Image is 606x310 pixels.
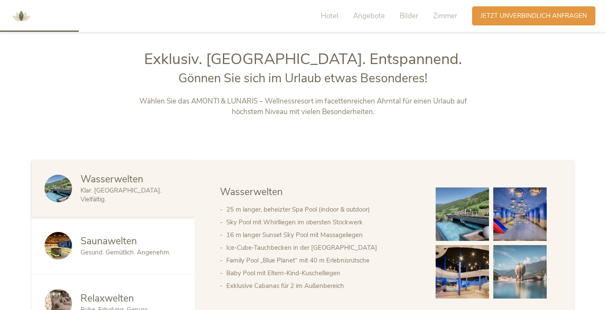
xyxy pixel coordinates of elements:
[353,11,385,21] span: Angebote
[178,70,428,87] span: Gönnen Sie sich im Urlaub etwas Besonderes!
[126,96,480,117] p: Wählen Sie das AMONTI & LUNARIS – Wellnessresort im facettenreichen Ahrntal für einen Urlaub auf ...
[220,185,283,198] span: Wasserwelten
[321,11,338,21] span: Hotel
[226,229,419,241] li: 16 m langer Sunset Sky Pool mit Massageliegen
[81,173,143,186] span: Wasserwelten
[400,11,418,21] span: Bilder
[226,267,419,279] li: Baby Pool mit Eltern-Kind-Kuschelliegen
[226,216,419,229] li: Sky Pool mit Whirlliegen im obersten Stockwerk
[226,254,419,267] li: Family Pool „Blue Planet“ mit 40 m Erlebnisrutsche
[433,11,457,21] span: Zimmer
[226,241,419,254] li: Ice-Cube-Tauchbecken in der [GEOGRAPHIC_DATA]
[81,235,137,248] span: Saunawelten
[81,292,134,305] span: Relaxwelten
[481,11,587,20] span: Jetzt unverbindlich anfragen
[226,279,419,292] li: Exklusive Cabanas für 2 im Außenbereich
[144,49,462,70] span: Exklusiv. [GEOGRAPHIC_DATA]. Entspannend.
[8,13,34,19] a: AMONTI & LUNARIS Wellnessresort
[8,3,34,29] img: AMONTI & LUNARIS Wellnessresort
[81,186,161,204] span: Klar. [GEOGRAPHIC_DATA]. Vielfältig.
[81,248,170,257] span: Gesund. Gemütlich. Angenehm.
[226,203,419,216] li: 25 m langer, beheizter Spa Pool (indoor & outdoor)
